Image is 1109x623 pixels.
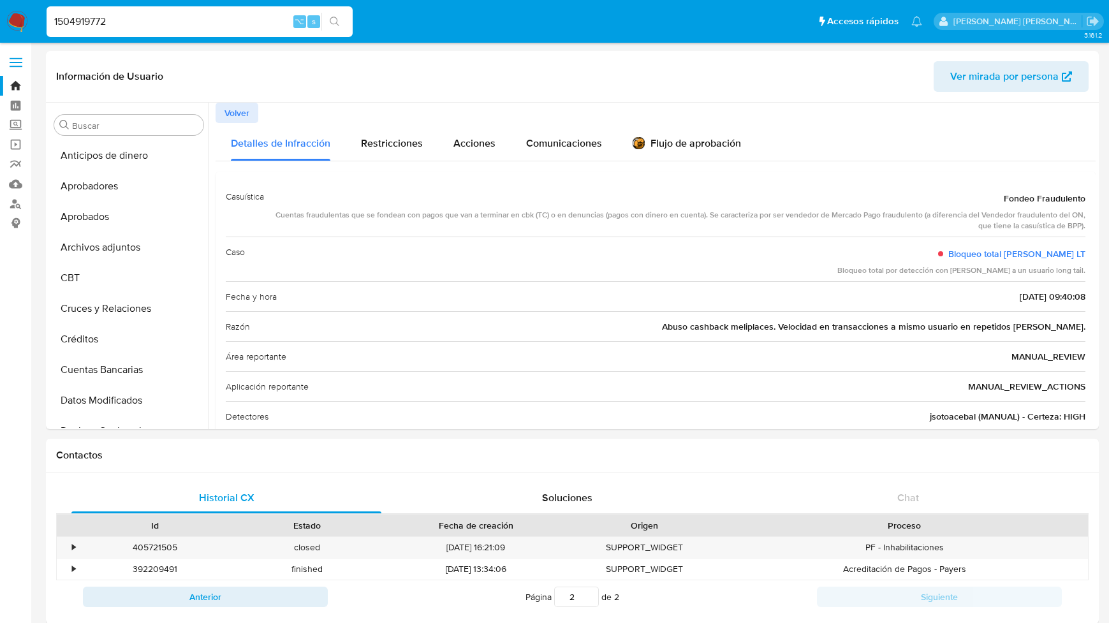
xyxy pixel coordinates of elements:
[199,490,254,505] span: Historial CX
[49,324,209,355] button: Créditos
[59,120,70,130] button: Buscar
[383,537,569,558] div: [DATE] 16:21:09
[79,559,231,580] div: 392209491
[49,416,209,446] button: Devices Geolocation
[83,587,328,607] button: Anterior
[1086,15,1099,28] a: Salir
[56,449,1089,462] h1: Contactos
[569,537,721,558] div: SUPPORT_WIDGET
[240,519,374,532] div: Estado
[295,15,304,27] span: ⌥
[72,120,198,131] input: Buscar
[525,587,619,607] span: Página de
[721,537,1088,558] div: PF - Inhabilitaciones
[827,15,899,28] span: Accesos rápidos
[49,263,209,293] button: CBT
[614,590,619,603] span: 2
[231,559,383,580] div: finished
[231,537,383,558] div: closed
[934,61,1089,92] button: Ver mirada por persona
[721,559,1088,580] div: Acreditación de Pagos - Payers
[542,490,592,505] span: Soluciones
[730,519,1079,532] div: Proceso
[49,140,209,171] button: Anticipos de dinero
[817,587,1062,607] button: Siguiente
[88,519,222,532] div: Id
[383,559,569,580] div: [DATE] 13:34:06
[72,563,75,575] div: •
[47,13,353,30] input: Buscar usuario o caso...
[312,15,316,27] span: s
[953,15,1082,27] p: rene.vale@mercadolibre.com
[49,385,209,416] button: Datos Modificados
[392,519,560,532] div: Fecha de creación
[49,355,209,385] button: Cuentas Bancarias
[897,490,919,505] span: Chat
[72,541,75,553] div: •
[321,13,348,31] button: search-icon
[56,70,163,83] h1: Información de Usuario
[911,16,922,27] a: Notificaciones
[569,559,721,580] div: SUPPORT_WIDGET
[49,202,209,232] button: Aprobados
[578,519,712,532] div: Origen
[950,61,1059,92] span: Ver mirada por persona
[49,232,209,263] button: Archivos adjuntos
[79,537,231,558] div: 405721505
[49,293,209,324] button: Cruces y Relaciones
[49,171,209,202] button: Aprobadores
